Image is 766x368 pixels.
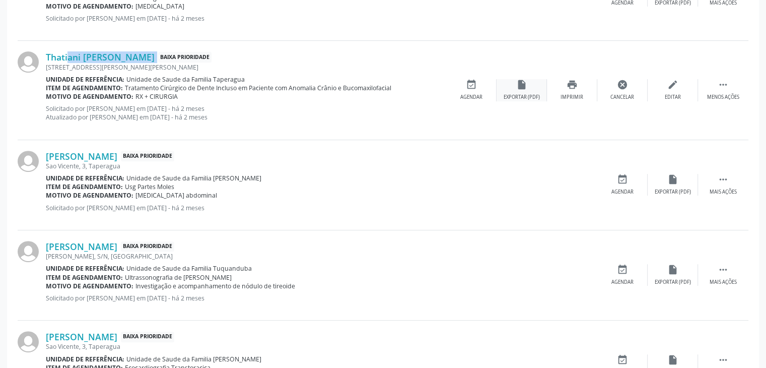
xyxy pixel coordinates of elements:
[125,84,391,92] span: Tratamento Cirúrgico de Dente Incluso em Paciente com Anomalia Crânio e Bucomaxilofacial
[504,94,540,101] div: Exportar (PDF)
[121,151,174,161] span: Baixa Prioridade
[611,279,634,286] div: Agendar
[135,92,178,101] span: RX + CIRURGIA
[46,331,117,342] a: [PERSON_NAME]
[46,264,124,273] b: Unidade de referência:
[707,94,739,101] div: Menos ações
[46,204,597,212] p: Solicitado por [PERSON_NAME] em [DATE] - há 2 meses
[561,94,583,101] div: Imprimir
[158,52,212,63] span: Baixa Prioridade
[46,241,117,252] a: [PERSON_NAME]
[655,279,691,286] div: Exportar (PDF)
[718,354,729,365] i: 
[46,282,133,290] b: Motivo de agendamento:
[18,241,39,262] img: img
[46,191,133,200] b: Motivo de agendamento:
[667,354,678,365] i: insert_drive_file
[611,189,634,196] div: Agendar
[667,264,678,275] i: insert_drive_file
[135,282,295,290] span: Investigação e acompanhamento de nódulo de tireoide
[125,273,232,282] span: Ultrassonografia de [PERSON_NAME]
[46,84,123,92] b: Item de agendamento:
[665,94,681,101] div: Editar
[46,92,133,101] b: Motivo de agendamento:
[135,191,217,200] span: [MEDICAL_DATA] abdominal
[617,354,628,365] i: event_available
[18,51,39,73] img: img
[617,79,628,90] i: cancel
[46,294,597,302] p: Solicitado por [PERSON_NAME] em [DATE] - há 2 meses
[46,252,597,261] div: [PERSON_NAME], S/N, [GEOGRAPHIC_DATA]
[710,279,737,286] div: Mais ações
[610,94,634,101] div: Cancelar
[46,75,124,84] b: Unidade de referência:
[121,332,174,342] span: Baixa Prioridade
[46,182,123,191] b: Item de agendamento:
[46,14,597,23] p: Solicitado por [PERSON_NAME] em [DATE] - há 2 meses
[460,94,482,101] div: Agendar
[516,79,527,90] i: insert_drive_file
[18,151,39,172] img: img
[655,189,691,196] div: Exportar (PDF)
[46,151,117,162] a: [PERSON_NAME]
[126,75,245,84] span: Unidade de Saude da Familia Taperagua
[567,79,578,90] i: print
[718,79,729,90] i: 
[46,2,133,11] b: Motivo de agendamento:
[121,241,174,252] span: Baixa Prioridade
[617,174,628,185] i: event_available
[18,331,39,352] img: img
[125,182,174,191] span: Usg Partes Moles
[46,104,446,121] p: Solicitado por [PERSON_NAME] em [DATE] - há 2 meses Atualizado por [PERSON_NAME] em [DATE] - há 2...
[718,174,729,185] i: 
[46,162,597,170] div: Sao Vicente, 3, Taperagua
[46,273,123,282] b: Item de agendamento:
[667,174,678,185] i: insert_drive_file
[46,63,446,72] div: [STREET_ADDRESS][PERSON_NAME][PERSON_NAME]
[718,264,729,275] i: 
[46,174,124,182] b: Unidade de referência:
[46,342,597,351] div: Sao Vicente, 3, Taperagua
[46,355,124,363] b: Unidade de referência:
[617,264,628,275] i: event_available
[126,174,261,182] span: Unidade de Saude da Familia [PERSON_NAME]
[135,2,184,11] span: [MEDICAL_DATA]
[126,264,252,273] span: Unidade de Saude da Familia Tuquanduba
[466,79,477,90] i: event_available
[710,189,737,196] div: Mais ações
[667,79,678,90] i: edit
[126,355,261,363] span: Unidade de Saude da Familia [PERSON_NAME]
[46,51,155,63] a: Thatiani [PERSON_NAME]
